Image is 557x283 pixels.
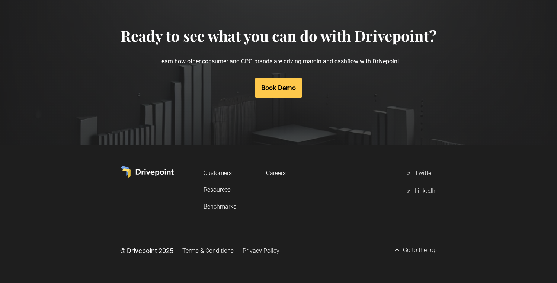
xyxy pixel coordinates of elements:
a: Book Demo [255,78,302,98]
a: Resources [204,183,236,197]
h4: Ready to see what you can do with Drivepoint? [121,27,436,45]
div: © Drivepoint 2025 [120,246,173,255]
a: Go to the top [394,243,437,258]
a: Careers [266,166,286,180]
p: Learn how other consumer and CPG brands are driving margin and cashflow with Drivepoint [121,45,436,78]
a: Benchmarks [204,200,236,213]
a: Terms & Conditions [182,244,234,258]
a: Privacy Policy [243,244,279,258]
div: Twitter [415,169,433,178]
a: Customers [204,166,236,180]
a: Twitter [406,166,437,181]
a: LinkedIn [406,184,437,199]
div: LinkedIn [415,187,437,196]
div: Go to the top [403,246,437,255]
